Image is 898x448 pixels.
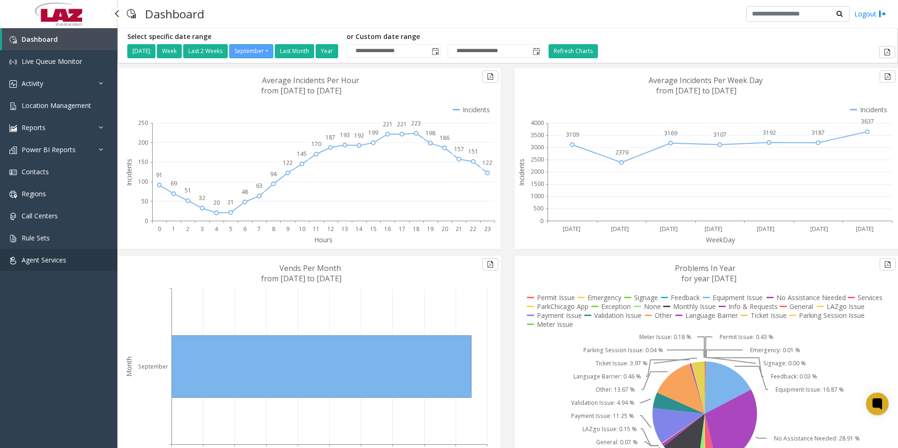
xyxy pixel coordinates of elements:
text: [DATE] [810,225,828,233]
text: 3107 [713,131,727,139]
img: 'icon' [9,235,17,242]
text: Language Barrier: 0.46 % [573,372,641,380]
text: 6 [243,225,247,233]
text: 21 [227,198,234,206]
button: Last 2 Weeks [183,44,228,58]
span: Contacts [22,167,49,176]
text: Feedback: 0.03 % [771,372,817,380]
img: 'icon' [9,102,17,110]
text: for year [DATE] [681,273,736,284]
text: No Assistance Needed: 28.91 % [774,434,860,442]
text: 200 [138,139,148,147]
text: 1000 [531,192,544,200]
span: Reports [22,123,46,132]
text: 13 [341,225,348,233]
button: Last Month [275,44,314,58]
a: Logout [854,9,886,19]
text: 3000 [531,143,544,151]
text: September [138,363,168,371]
img: 'icon' [9,169,17,176]
text: 10 [299,225,305,233]
span: Location Management [22,101,91,110]
text: Ticket Issue: 3.97 % [596,359,648,367]
text: [DATE] [704,225,722,233]
span: Live Queue Monitor [22,57,82,66]
text: Problems In Year [675,263,735,273]
text: 187 [325,133,335,141]
text: 199 [368,129,378,137]
text: 5 [229,225,232,233]
text: 14 [356,225,363,233]
h5: Select specific date range [127,33,340,41]
text: 170 [311,140,321,148]
text: 69 [170,179,177,187]
text: 18 [413,225,419,233]
text: 0 [158,225,161,233]
text: 12 [327,225,334,233]
text: Vends Per Month [279,263,341,273]
text: 122 [283,159,293,167]
text: 186 [440,134,449,142]
text: 0 [145,217,148,225]
button: [DATE] [127,44,155,58]
text: General: 0.07 % [596,438,638,446]
text: [DATE] [611,225,629,233]
img: logout [879,9,886,19]
span: Agent Services [22,255,66,264]
text: 32 [199,194,205,202]
img: 'icon' [9,36,17,44]
text: Equipment Issue: 16.87 % [775,386,844,394]
text: 223 [411,119,421,127]
text: 100 [138,178,148,185]
text: 50 [141,197,148,205]
text: 4 [215,225,218,233]
span: Power BI Reports [22,145,76,154]
text: 17 [399,225,405,233]
text: 22 [470,225,476,233]
h5: or Custom date range [347,33,542,41]
button: Week [157,44,182,58]
text: from [DATE] to [DATE] [261,85,341,96]
img: 'icon' [9,58,17,66]
text: 151 [468,147,478,155]
text: Average Incidents Per Week Day [649,75,763,85]
text: 63 [256,182,263,190]
text: 16 [384,225,391,233]
button: Export to pdf [879,46,895,58]
text: 4000 [531,119,544,127]
span: Rule Sets [22,233,50,242]
text: 3169 [664,129,677,137]
text: LAZgo Issue: 0.15 % [582,425,637,433]
text: 500 [534,204,543,212]
text: Permit Issue: 0.43 % [720,333,774,341]
text: [DATE] [856,225,874,233]
text: Incidents [517,159,526,186]
text: 11 [313,225,319,233]
text: 51 [185,186,191,194]
text: 221 [397,120,407,128]
text: 0 [540,217,543,225]
text: from [DATE] to [DATE] [261,273,341,284]
text: 19 [427,225,434,233]
text: Other: 13.67 % [596,386,635,394]
text: 20 [441,225,448,233]
text: Meter Issue: 0.18 % [639,333,691,341]
text: Signage: 0.00 % [763,359,806,367]
button: Export to pdf [880,70,896,83]
img: 'icon' [9,257,17,264]
img: 'icon' [9,124,17,132]
text: 1500 [531,180,544,188]
img: 'icon' [9,147,17,154]
span: Regions [22,189,46,198]
text: 192 [354,131,364,139]
text: 157 [454,145,464,153]
text: Month [124,356,133,377]
button: Year [316,44,338,58]
span: Dashboard [22,35,58,44]
text: 91 [156,171,163,179]
span: Call Centers [22,211,58,220]
text: 94 [270,170,277,178]
text: 21 [456,225,462,233]
button: Export to pdf [482,70,498,83]
text: [DATE] [757,225,774,233]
